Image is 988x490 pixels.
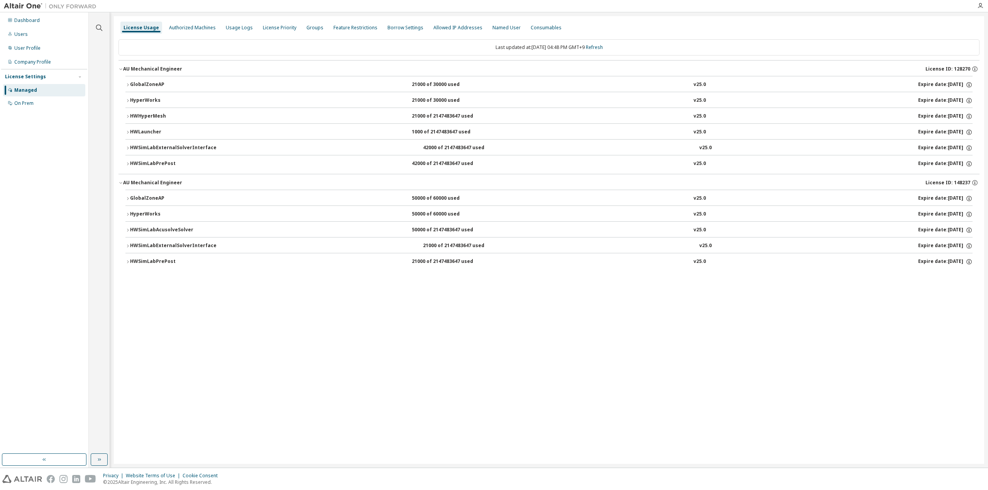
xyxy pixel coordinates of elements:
div: 42000 of 2147483647 used [412,160,481,167]
p: © 2025 Altair Engineering, Inc. All Rights Reserved. [103,479,222,485]
div: Expire date: [DATE] [918,145,973,152]
div: HyperWorks [130,211,200,218]
div: v25.0 [699,242,712,249]
div: Expire date: [DATE] [918,227,973,234]
div: AU Mechanical Engineer [123,66,182,72]
button: AU Mechanical EngineerLicense ID: 148237 [118,174,980,191]
div: HWHyperMesh [130,113,200,120]
button: HWSimLabPrePost42000 of 2147483647 usedv25.0Expire date:[DATE] [125,155,973,172]
div: Feature Restrictions [333,25,377,31]
div: Expire date: [DATE] [918,258,973,265]
div: v25.0 [694,97,706,104]
div: Users [14,31,28,37]
div: AU Mechanical Engineer [123,180,182,186]
img: youtube.svg [85,475,96,483]
div: Groups [306,25,323,31]
div: 42000 of 2147483647 used [423,145,492,152]
div: Expire date: [DATE] [918,195,973,202]
div: HyperWorks [130,97,200,104]
div: v25.0 [694,258,706,265]
div: Named User [492,25,521,31]
div: 1000 of 2147483647 used [412,129,481,136]
button: HyperWorks21000 of 30000 usedv25.0Expire date:[DATE] [125,92,973,109]
span: License ID: 128270 [925,66,970,72]
span: License ID: 148237 [925,180,970,186]
div: HWSimLabPrePost [130,258,200,265]
div: Expire date: [DATE] [918,129,973,136]
div: 21000 of 2147483647 used [423,242,492,249]
div: Expire date: [DATE] [918,242,973,249]
div: HWSimLabExternalSolverInterface [130,242,217,249]
div: Cookie Consent [183,473,222,479]
div: Dashboard [14,17,40,24]
div: HWLauncher [130,129,200,136]
div: HWSimLabAcusolveSolver [130,227,200,234]
button: HWLauncher1000 of 2147483647 usedv25.0Expire date:[DATE] [125,124,973,141]
div: Expire date: [DATE] [918,97,973,104]
div: v25.0 [694,129,706,136]
div: HWSimLabPrePost [130,160,200,167]
div: Expire date: [DATE] [918,211,973,218]
img: instagram.svg [59,475,68,483]
div: User Profile [14,45,41,51]
div: Authorized Machines [169,25,216,31]
div: HWSimLabExternalSolverInterface [130,145,217,152]
div: v25.0 [694,113,706,120]
div: v25.0 [694,195,706,202]
div: v25.0 [694,160,706,167]
div: GlobalZoneAP [130,195,200,202]
button: GlobalZoneAP21000 of 30000 usedv25.0Expire date:[DATE] [125,76,973,93]
button: AU Mechanical EngineerLicense ID: 128270 [118,61,980,77]
div: v25.0 [699,145,712,152]
div: Expire date: [DATE] [918,81,973,88]
div: Company Profile [14,59,51,65]
button: HWSimLabExternalSolverInterface21000 of 2147483647 usedv25.0Expire date:[DATE] [125,237,973,254]
div: Managed [14,87,37,93]
div: Borrow Settings [387,25,423,31]
button: GlobalZoneAP50000 of 60000 usedv25.0Expire date:[DATE] [125,190,973,207]
button: HWSimLabExternalSolverInterface42000 of 2147483647 usedv25.0Expire date:[DATE] [125,140,973,157]
div: License Priority [263,25,296,31]
img: linkedin.svg [72,475,80,483]
div: GlobalZoneAP [130,81,200,88]
button: HyperWorks50000 of 60000 usedv25.0Expire date:[DATE] [125,206,973,223]
div: Expire date: [DATE] [918,113,973,120]
div: 50000 of 60000 used [412,195,481,202]
div: Privacy [103,473,126,479]
div: Expire date: [DATE] [918,160,973,167]
div: 50000 of 2147483647 used [412,227,481,234]
div: 21000 of 2147483647 used [412,113,481,120]
div: v25.0 [694,211,706,218]
button: HWHyperMesh21000 of 2147483647 usedv25.0Expire date:[DATE] [125,108,973,125]
img: altair_logo.svg [2,475,42,483]
div: Allowed IP Addresses [433,25,482,31]
div: Website Terms of Use [126,473,183,479]
img: facebook.svg [47,475,55,483]
div: v25.0 [694,227,706,234]
div: License Settings [5,74,46,80]
button: HWSimLabAcusolveSolver50000 of 2147483647 usedv25.0Expire date:[DATE] [125,222,973,239]
div: 21000 of 30000 used [412,81,481,88]
button: HWSimLabPrePost21000 of 2147483647 usedv25.0Expire date:[DATE] [125,253,973,270]
div: v25.0 [694,81,706,88]
div: Usage Logs [226,25,253,31]
div: Last updated at: [DATE] 04:48 PM GMT+9 [118,39,980,56]
div: On Prem [14,100,34,106]
div: Consumables [531,25,562,31]
a: Refresh [586,44,603,51]
div: 50000 of 60000 used [412,211,481,218]
img: Altair One [4,2,100,10]
div: License Usage [123,25,159,31]
div: 21000 of 2147483647 used [412,258,481,265]
div: 21000 of 30000 used [412,97,481,104]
